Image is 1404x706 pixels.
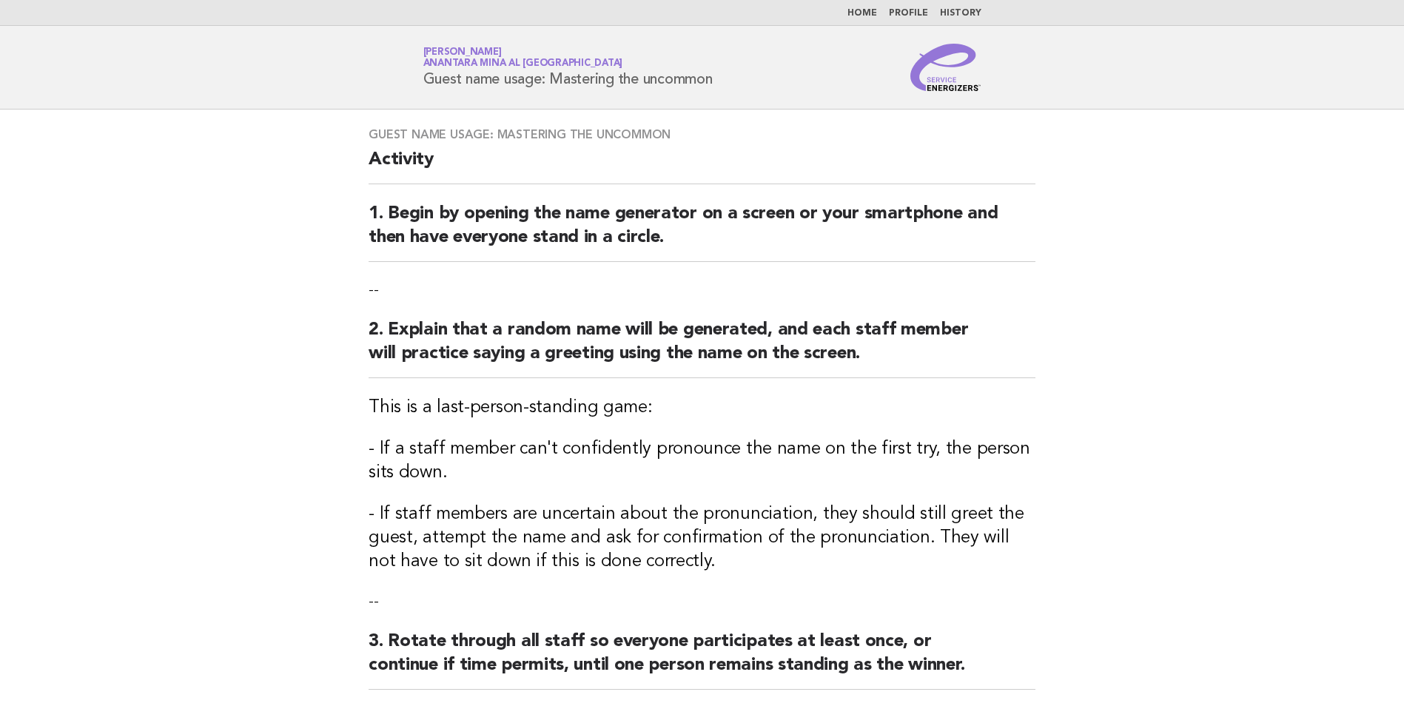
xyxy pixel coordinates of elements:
span: Anantara Mina al [GEOGRAPHIC_DATA] [423,59,623,69]
p: -- [369,280,1035,300]
h3: Guest name usage: Mastering the uncommon [369,127,1035,142]
a: Home [847,9,877,18]
p: -- [369,591,1035,612]
h2: 1. Begin by opening the name generator on a screen or your smartphone and then have everyone stan... [369,202,1035,262]
h3: This is a last-person-standing game: [369,396,1035,420]
h3: - If a staff member can't confidently pronounce the name on the first try, the person sits down. [369,437,1035,485]
a: Profile [889,9,928,18]
h2: 2. Explain that a random name will be generated, and each staff member will practice saying a gre... [369,318,1035,378]
img: Service Energizers [910,44,981,91]
h1: Guest name usage: Mastering the uncommon [423,48,713,87]
h2: Activity [369,148,1035,184]
h3: - If staff members are uncertain about the pronunciation, they should still greet the guest, atte... [369,502,1035,574]
a: [PERSON_NAME]Anantara Mina al [GEOGRAPHIC_DATA] [423,47,623,68]
a: History [940,9,981,18]
h2: 3. Rotate through all staff so everyone participates at least once, or continue if time permits, ... [369,630,1035,690]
